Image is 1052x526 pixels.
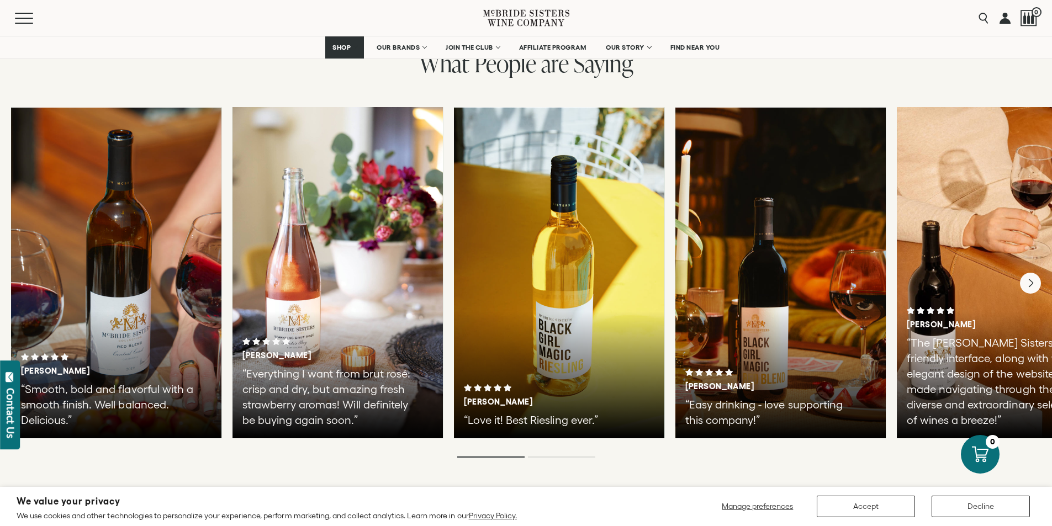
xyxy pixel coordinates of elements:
button: Mobile Menu Trigger [15,13,55,24]
li: Page dot 1 [457,456,525,458]
h3: [PERSON_NAME] [242,350,395,360]
div: Contact Us [5,388,16,438]
span: are [541,47,569,79]
div: 0 [986,435,1000,449]
span: 0 [1032,7,1042,17]
span: SHOP [332,44,351,51]
a: AFFILIATE PROGRAM [512,36,594,59]
a: OUR BRANDS [369,36,433,59]
li: Page dot 2 [528,456,595,458]
button: Manage preferences [715,496,800,517]
span: JOIN THE CLUB [446,44,493,51]
span: Manage preferences [722,502,793,511]
h3: [PERSON_NAME] [464,397,616,407]
button: Next [1020,273,1041,294]
a: Privacy Policy. [469,511,517,520]
h3: [PERSON_NAME] [21,366,173,376]
span: OUR STORY [606,44,644,51]
a: FIND NEAR YOU [663,36,727,59]
span: FIND NEAR YOU [670,44,720,51]
a: SHOP [325,36,364,59]
h2: We value your privacy [17,497,517,506]
a: OUR STORY [599,36,658,59]
span: Saying [574,47,633,79]
a: JOIN THE CLUB [438,36,506,59]
p: “Easy drinking - love supporting this company!” [685,397,863,428]
span: What [419,47,469,79]
p: “Love it! Best Riesling ever.” [464,412,641,428]
p: We use cookies and other technologies to personalize your experience, perform marketing, and coll... [17,511,517,520]
span: People [474,47,536,79]
h3: [PERSON_NAME] [685,381,838,391]
span: OUR BRANDS [377,44,420,51]
button: Decline [932,496,1030,517]
span: AFFILIATE PROGRAM [519,44,586,51]
p: “Smooth, bold and flavorful with a smooth finish. Well balanced. Delicious.” [21,381,198,428]
button: Accept [817,496,915,517]
p: “Everything I want from brut rosé: crisp and dry, but amazing fresh strawberry aromas! Will defin... [242,366,420,428]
